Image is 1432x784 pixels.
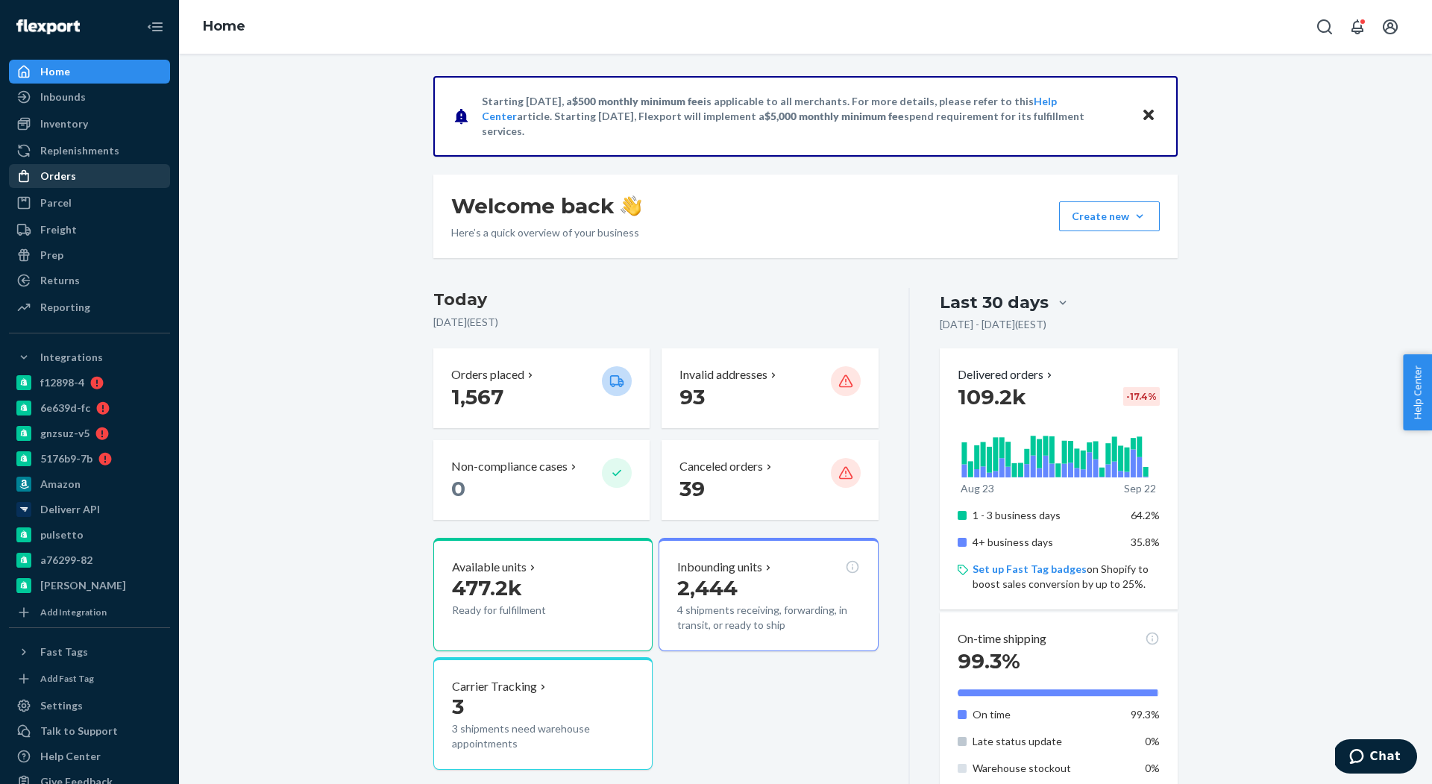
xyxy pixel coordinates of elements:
button: Canceled orders 39 [662,440,878,520]
span: 3 [452,694,464,719]
button: Invalid addresses 93 [662,348,878,428]
p: 4 shipments receiving, forwarding, in transit, or ready to ship [677,603,859,633]
a: f12898-4 [9,371,170,395]
a: Add Fast Tag [9,670,170,688]
div: 5176b9-7b [40,451,92,466]
a: Returns [9,269,170,292]
div: Returns [40,273,80,288]
button: Available units477.2kReady for fulfillment [433,538,653,651]
a: Deliverr API [9,498,170,521]
iframe: Opens a widget where you can chat to one of our agents [1335,739,1417,777]
p: 1 - 3 business days [973,508,1119,523]
div: a76299-82 [40,553,92,568]
div: f12898-4 [40,375,84,390]
div: Settings [40,698,83,713]
a: Help Center [9,744,170,768]
p: Canceled orders [679,458,763,475]
button: Open notifications [1342,12,1372,42]
div: Home [40,64,70,79]
span: 0 [451,476,465,501]
a: Home [9,60,170,84]
span: 35.8% [1131,536,1160,548]
h3: Today [433,288,879,312]
a: pulsetto [9,523,170,547]
a: Home [203,18,245,34]
p: Sep 22 [1124,481,1156,496]
div: Orders [40,169,76,184]
button: Close [1139,105,1158,127]
a: Prep [9,243,170,267]
p: Inbounding units [677,559,762,576]
a: 5176b9-7b [9,447,170,471]
button: Delivered orders [958,366,1055,383]
span: 99.3% [958,648,1020,674]
span: 109.2k [958,384,1026,410]
button: Talk to Support [9,719,170,743]
div: Last 30 days [940,291,1049,314]
p: Starting [DATE], a is applicable to all merchants. For more details, please refer to this article... [482,94,1127,139]
div: Replenishments [40,143,119,158]
div: Freight [40,222,77,237]
p: Here’s a quick overview of your business [451,225,641,240]
div: Amazon [40,477,81,492]
p: [DATE] ( EEST ) [433,315,879,330]
button: Integrations [9,345,170,369]
a: Orders [9,164,170,188]
div: 6e639d-fc [40,401,90,415]
button: Non-compliance cases 0 [433,440,650,520]
div: Reporting [40,300,90,315]
div: Integrations [40,350,103,365]
a: Parcel [9,191,170,215]
p: On-time shipping [958,630,1046,647]
span: 64.2% [1131,509,1160,521]
div: gnzsuz-v5 [40,426,89,441]
a: 6e639d-fc [9,396,170,420]
button: Carrier Tracking33 shipments need warehouse appointments [433,657,653,771]
div: Inventory [40,116,88,131]
h1: Welcome back [451,192,641,219]
span: $5,000 monthly minimum fee [764,110,904,122]
span: 0% [1145,735,1160,747]
p: On time [973,707,1119,722]
p: Aug 23 [961,481,994,496]
span: 93 [679,384,705,410]
button: Inbounding units2,4444 shipments receiving, forwarding, in transit, or ready to ship [659,538,878,651]
a: gnzsuz-v5 [9,421,170,445]
img: hand-wave emoji [621,195,641,216]
p: 4+ business days [973,535,1119,550]
p: Ready for fulfillment [452,603,590,618]
button: Open account menu [1375,12,1405,42]
p: Warehouse stockout [973,761,1119,776]
div: Talk to Support [40,724,118,738]
button: Create new [1059,201,1160,231]
span: 39 [679,476,705,501]
span: 0% [1145,762,1160,774]
p: Late status update [973,734,1119,749]
div: pulsetto [40,527,84,542]
span: 1,567 [451,384,503,410]
p: Invalid addresses [679,366,767,383]
p: Available units [452,559,527,576]
button: Help Center [1403,354,1432,430]
div: Fast Tags [40,645,88,659]
button: Open Search Box [1310,12,1340,42]
div: Help Center [40,749,101,764]
div: [PERSON_NAME] [40,578,126,593]
div: Inbounds [40,90,86,104]
a: Amazon [9,472,170,496]
a: Reporting [9,295,170,319]
p: [DATE] - [DATE] ( EEST ) [940,317,1046,332]
div: -17.4 % [1123,387,1160,406]
p: Orders placed [451,366,524,383]
ol: breadcrumbs [191,5,257,48]
div: Deliverr API [40,502,100,517]
a: Replenishments [9,139,170,163]
p: Carrier Tracking [452,678,537,695]
a: a76299-82 [9,548,170,572]
p: on Shopify to boost sales conversion by up to 25%. [973,562,1160,592]
span: 477.2k [452,575,522,600]
a: Inbounds [9,85,170,109]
